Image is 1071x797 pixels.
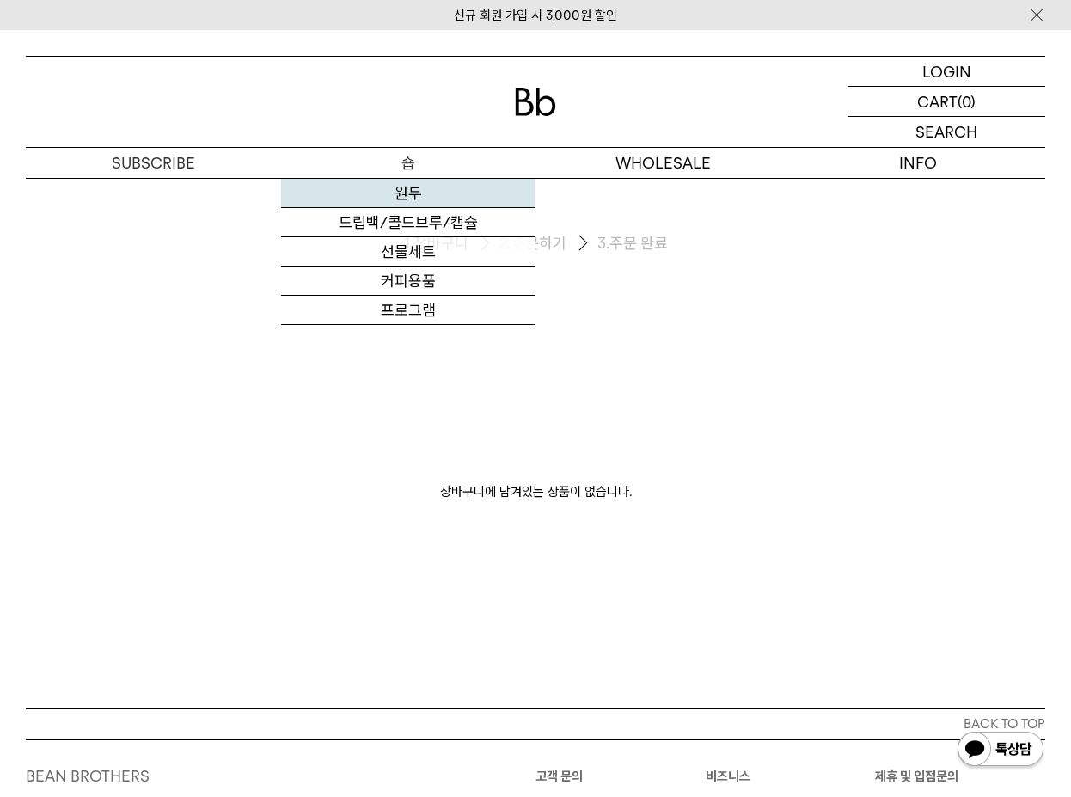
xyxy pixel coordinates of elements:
p: 비즈니스 [706,766,876,787]
span: 3. [597,233,609,254]
a: LOGIN [848,57,1045,87]
p: 제휴 및 입점문의 [875,766,1045,787]
p: SEARCH [915,117,977,147]
a: 신규 회원 가입 시 3,000원 할인 [454,8,617,23]
a: 원두 [281,179,536,208]
li: 주문 완료 [597,233,668,254]
a: BEAN BROTHERS [26,767,150,785]
button: BACK TO TOP [26,708,1045,739]
p: LOGIN [922,57,971,86]
p: 고객 문의 [535,766,706,787]
a: 커피용품 [281,267,536,296]
p: WHOLESALE [535,148,791,178]
li: 주문하기 [499,230,597,258]
img: 로고 [515,88,556,116]
p: 장바구니에 담겨있는 상품이 없습니다. [26,310,1045,536]
p: INFO [791,148,1046,178]
a: CART (0) [848,87,1045,117]
a: SUBSCRIBE [26,148,281,178]
p: (0) [958,87,976,116]
p: CART [917,87,958,116]
a: 숍 [281,148,536,178]
img: 카카오톡 채널 1:1 채팅 버튼 [956,730,1045,771]
a: 프로그램 [281,296,536,325]
a: 선물세트 [281,237,536,267]
a: 드립백/콜드브루/캡슐 [281,208,536,237]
